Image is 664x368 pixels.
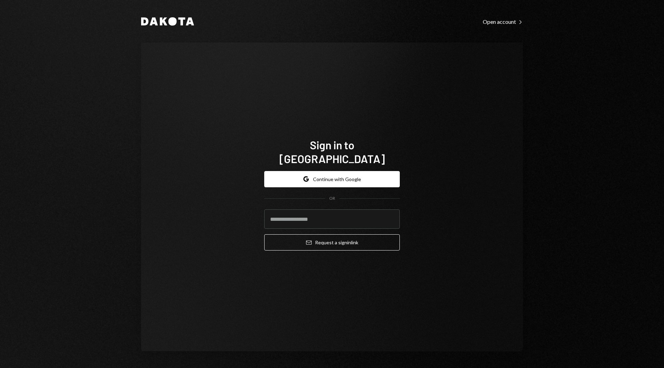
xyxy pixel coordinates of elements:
h1: Sign in to [GEOGRAPHIC_DATA] [264,138,400,166]
a: Open account [483,18,523,25]
div: OR [329,196,335,201]
button: Continue with Google [264,171,400,187]
button: Request a signinlink [264,234,400,251]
